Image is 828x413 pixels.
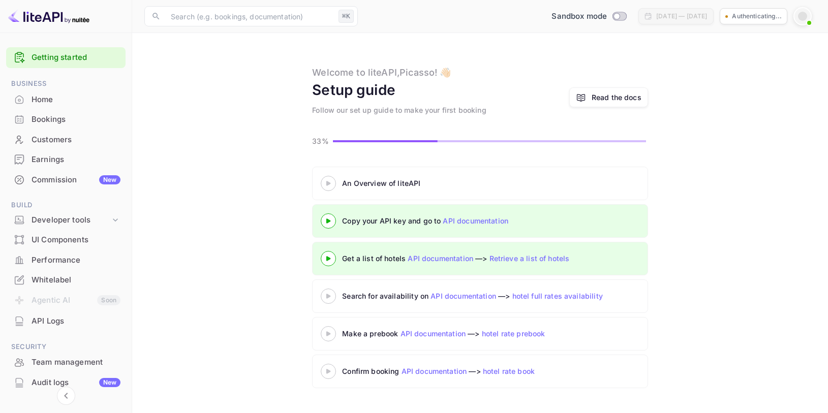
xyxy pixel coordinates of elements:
[342,291,698,301] div: Search for availability on —>
[6,250,126,270] div: Performance
[99,378,120,387] div: New
[6,90,126,109] a: Home
[6,311,126,331] div: API Logs
[312,136,330,146] p: 33%
[32,274,120,286] div: Whitelabel
[732,12,782,21] p: Authenticating...
[6,230,126,250] div: UI Components
[165,6,334,26] input: Search (e.g. bookings, documentation)
[592,92,641,103] a: Read the docs
[6,353,126,371] a: Team management
[342,328,596,339] div: Make a prebook —>
[402,367,467,375] a: API documentation
[32,52,120,63] a: Getting started
[6,373,126,393] div: Audit logsNew
[6,130,126,150] div: Customers
[443,216,508,225] a: API documentation
[6,373,126,392] a: Audit logsNew
[482,329,545,338] a: hotel rate prebook
[6,270,126,289] a: Whitelabel
[32,377,120,389] div: Audit logs
[8,8,89,24] img: LiteAPI logo
[401,329,466,338] a: API documentation
[57,387,75,405] button: Collapse navigation
[32,174,120,186] div: Commission
[32,214,110,226] div: Developer tools
[32,255,120,266] div: Performance
[408,254,473,263] a: API documentation
[483,367,535,375] a: hotel rate book
[6,150,126,170] div: Earnings
[312,66,451,79] div: Welcome to liteAPI, Picasso ! 👋🏻
[32,234,120,246] div: UI Components
[32,134,120,146] div: Customers
[32,94,120,106] div: Home
[342,253,596,264] div: Get a list of hotels —>
[547,11,630,22] div: Switch to Production mode
[312,105,486,115] div: Follow our set up guide to make your first booking
[6,270,126,290] div: Whitelabel
[32,357,120,368] div: Team management
[312,79,395,101] div: Setup guide
[6,110,126,129] a: Bookings
[339,10,354,23] div: ⌘K
[6,47,126,68] div: Getting started
[342,178,596,188] div: An Overview of liteAPI
[431,292,496,300] a: API documentation
[99,175,120,184] div: New
[512,292,603,300] a: hotel full rates availability
[32,315,120,327] div: API Logs
[6,341,126,353] span: Security
[342,366,596,376] div: Confirm booking —>
[6,200,126,211] span: Build
[6,311,126,330] a: API Logs
[6,211,126,229] div: Developer tools
[32,154,120,166] div: Earnings
[6,110,126,130] div: Bookings
[6,150,126,169] a: Earnings
[6,90,126,110] div: Home
[32,114,120,125] div: Bookings
[342,215,596,226] div: Copy your API key and go to
[6,170,126,190] div: CommissionNew
[6,230,126,249] a: UI Components
[6,130,126,149] a: Customers
[569,87,648,107] a: Read the docs
[656,12,707,21] div: [DATE] — [DATE]
[6,353,126,372] div: Team management
[551,11,607,22] span: Sandbox mode
[6,78,126,89] span: Business
[6,250,126,269] a: Performance
[489,254,570,263] a: Retrieve a list of hotels
[6,170,126,189] a: CommissionNew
